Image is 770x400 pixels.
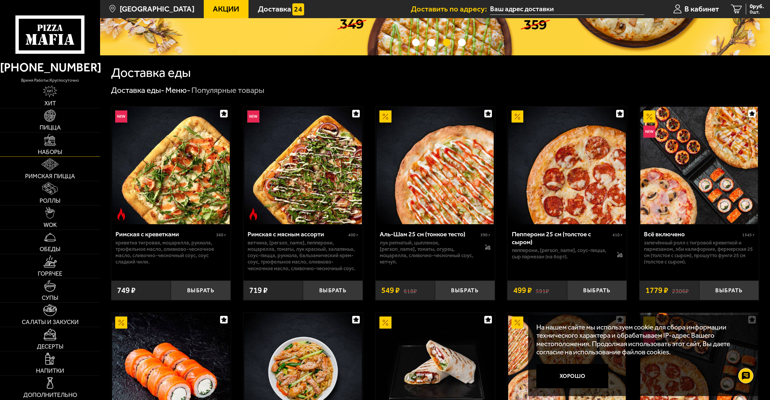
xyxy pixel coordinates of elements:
button: точки переключения [427,39,435,46]
p: креветка тигровая, моцарелла, руккола, трюфельное масло, оливково-чесночное масло, сливочно-чесно... [115,240,226,265]
img: Римская с мясным ассорти [244,107,362,225]
span: Супы [42,295,58,301]
img: Акционный [512,316,524,329]
p: ветчина, [PERSON_NAME], пепперони, моцарелла, томаты, лук красный, халапеньо, соус-пицца, руккола... [248,240,358,272]
span: 0 руб. [750,4,764,9]
button: Выбрать [303,280,363,300]
span: 499 ₽ [513,286,532,294]
span: [GEOGRAPHIC_DATA] [120,5,194,13]
img: Пепперони 25 см (толстое с сыром) [508,107,626,225]
img: Острое блюдо [247,208,259,220]
button: Выбрать [699,280,759,300]
a: АкционныйАль-Шам 25 см (тонкое тесто) [375,107,495,225]
p: Запечённый ролл с тигровой креветкой и пармезаном, Эби Калифорния, Фермерская 25 см (толстое с сы... [644,240,755,265]
img: 15daf4d41897b9f0e9f617042186c801.svg [292,3,304,15]
s: 2306 ₽ [672,286,689,294]
div: Популярные товары [191,85,264,95]
s: 618 ₽ [404,286,417,294]
span: Салаты и закуски [22,319,79,325]
button: Выбрать [171,280,231,300]
span: Пицца [40,125,61,131]
img: Акционный [379,316,391,329]
a: Доставка еды- [111,85,164,95]
div: Пепперони 25 см (толстое с сыром) [512,230,611,246]
div: Римская с креветками [115,230,215,238]
img: Новинка [115,110,127,123]
div: Всё включено [644,230,741,238]
img: Острое блюдо [115,208,127,220]
img: Акционный [115,316,127,329]
img: Всё включено [640,107,758,225]
img: Римская с креветками [112,107,230,225]
button: Выбрать [435,280,495,300]
span: 1345 г [742,232,755,238]
a: АкционныйПепперони 25 см (толстое с сыром) [507,107,627,225]
button: точки переключения [443,39,450,46]
span: 410 г [612,232,622,238]
span: Доставка [258,5,291,13]
img: Аль-Шам 25 см (тонкое тесто) [376,107,494,225]
span: 719 ₽ [249,286,268,294]
span: Десерты [37,344,63,350]
span: 749 ₽ [117,286,135,294]
span: 0 шт. [750,10,764,15]
a: Меню- [165,85,190,95]
span: Обеды [40,246,60,252]
span: Акции [213,5,239,13]
a: АкционныйНовинкаВсё включено [639,107,759,225]
img: Новинка [247,110,259,123]
img: Новинка [643,126,655,138]
span: 549 ₽ [381,286,400,294]
s: 591 ₽ [536,286,549,294]
img: Акционный [512,110,524,123]
span: Наборы [38,149,62,155]
div: Аль-Шам 25 см (тонкое тесто) [380,230,479,238]
h1: Доставка еды [111,66,191,79]
button: Выбрать [567,280,627,300]
div: Римская с мясным ассорти [248,230,347,238]
span: Римская пицца [25,173,75,179]
p: На нашем сайте мы используем cookie для сбора информации технического характера и обрабатываем IP... [536,323,748,356]
span: Дополнительно [23,392,77,398]
span: Напитки [36,368,64,374]
a: НовинкаОстрое блюдоРимская с креветками [111,107,231,225]
span: Роллы [40,198,60,204]
button: точки переключения [458,39,466,46]
span: Доставить по адресу: [411,5,490,13]
span: Горячее [38,271,62,277]
p: пепперони, [PERSON_NAME], соус-пицца, сыр пармезан (на борт). [512,247,609,260]
span: 400 г [348,232,358,238]
button: точки переключения [412,39,420,46]
p: лук репчатый, цыпленок, [PERSON_NAME], томаты, огурец, моцарелла, сливочно-чесночный соус, кетчуп. [380,240,477,265]
span: 1779 ₽ [645,286,668,294]
button: Хорошо [536,364,609,388]
span: В кабинет [684,5,719,13]
span: WOK [44,222,57,228]
img: Акционный [643,110,655,123]
span: 360 г [216,232,226,238]
span: Хит [44,100,56,107]
span: 390 г [480,232,490,238]
img: Акционный [379,110,391,123]
input: Ваш адрес доставки [490,4,644,15]
a: НовинкаОстрое блюдоРимская с мясным ассорти [243,107,363,225]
